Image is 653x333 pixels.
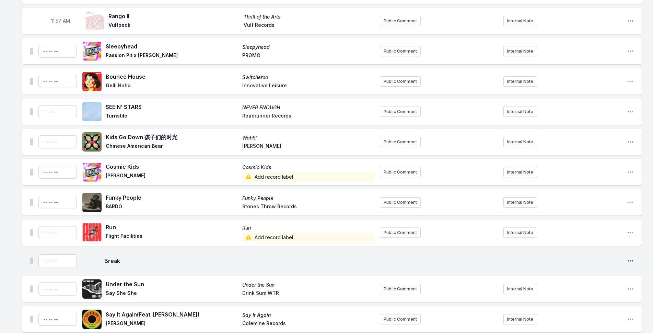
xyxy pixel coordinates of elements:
span: SEEIN’ STARS [106,103,238,111]
span: Stones Throw Records [242,203,375,211]
span: Cosmic Kids [106,163,238,171]
img: Drag Handle [30,199,33,206]
span: Vulfpeck [108,22,240,30]
span: Gelli Haha [106,82,238,90]
button: Open playlist item options [627,138,634,145]
img: Drag Handle [30,286,33,292]
img: Cosmic Kids [82,163,102,182]
button: Public Comment [380,197,421,208]
button: Internal Note [503,16,537,26]
img: Funky People [82,193,102,212]
img: NEVER ENOUGH [82,102,102,121]
button: Public Comment [380,314,421,324]
span: Turnstile [106,112,238,121]
span: Kids Go Down 孩子们的时光 [106,133,238,141]
button: Open playlist item options [627,78,634,85]
span: Say She She [106,290,238,298]
span: Run [106,223,238,231]
button: Internal Note [503,46,537,56]
img: Under the Sun [82,279,102,299]
button: Open playlist item options [627,229,634,236]
button: Public Comment [380,167,421,177]
button: Open playlist item options [627,169,634,176]
button: Open playlist item options [627,199,634,206]
button: Internal Note [503,137,537,147]
button: Public Comment [380,76,421,87]
img: Drag Handle [30,138,33,145]
span: [PERSON_NAME] [242,143,375,151]
input: Timestamp [38,166,77,179]
span: Under the Sun [106,280,238,288]
img: Drag Handle [30,257,33,264]
button: Internal Note [503,197,537,208]
span: Thrill of the Arts [244,13,375,20]
span: Drink Sum WTR [242,290,375,298]
input: Timestamp [38,45,77,58]
img: Run [82,223,102,242]
span: Add record label [242,233,375,242]
span: Timestamp [51,18,70,24]
span: Sleepyhead [106,42,238,51]
img: Say It Again [82,310,102,329]
span: Wah!!! [242,134,375,141]
span: Flight Facilities [106,233,238,242]
button: Internal Note [503,107,537,117]
span: Under the Sun [242,281,375,288]
button: Open playlist item options [627,48,634,55]
input: Timestamp [38,282,77,296]
input: Timestamp [38,135,77,148]
button: Public Comment [380,227,421,238]
input: Timestamp [38,196,77,209]
input: Timestamp [38,105,77,118]
span: Break [104,257,621,265]
button: Internal Note [503,227,537,238]
span: Sleepyhead [242,44,375,51]
input: Timestamp [38,226,77,239]
span: Funky People [242,195,375,202]
img: Thrill of the Arts [85,11,104,31]
button: Public Comment [380,137,421,147]
span: Bounce House [106,73,238,81]
span: Cosmic Kids [242,164,375,171]
span: Passion Pit x [PERSON_NAME] [106,52,238,60]
img: Drag Handle [30,48,33,55]
span: Vulf Records [244,22,375,30]
button: Public Comment [380,284,421,294]
input: Timestamp [38,254,77,267]
img: Drag Handle [30,108,33,115]
span: Colemine Records [242,320,375,328]
button: Internal Note [503,314,537,324]
span: PROMO [242,52,375,60]
span: Run [242,224,375,231]
span: Rango II [108,12,240,20]
button: Public Comment [380,46,421,56]
span: NEVER ENOUGH [242,104,375,111]
img: Drag Handle [30,169,33,176]
img: Drag Handle [30,316,33,323]
button: Internal Note [503,76,537,87]
input: Timestamp [38,75,77,88]
button: Internal Note [503,167,537,177]
img: Wah!!! [82,132,102,152]
span: Chinese American Bear [106,143,238,151]
img: Drag Handle [30,78,33,85]
input: Timestamp [38,313,77,326]
button: Open playlist item options [627,18,634,24]
button: Public Comment [380,107,421,117]
img: Sleepyhead [82,42,102,61]
button: Open playlist item options [627,257,634,264]
img: Switcheroo [82,72,102,91]
span: [PERSON_NAME] [106,172,238,182]
button: Open playlist item options [627,108,634,115]
img: Drag Handle [30,229,33,236]
button: Public Comment [380,16,421,26]
span: [PERSON_NAME] [106,320,238,328]
span: Innovative Leisure [242,82,375,90]
span: Say It Again [242,312,375,319]
span: BARDO [106,203,238,211]
span: Say It Again (Feat. [PERSON_NAME]) [106,310,238,319]
span: Funky People [106,193,238,202]
button: Open playlist item options [627,286,634,292]
span: Switcheroo [242,74,375,81]
button: Internal Note [503,284,537,294]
